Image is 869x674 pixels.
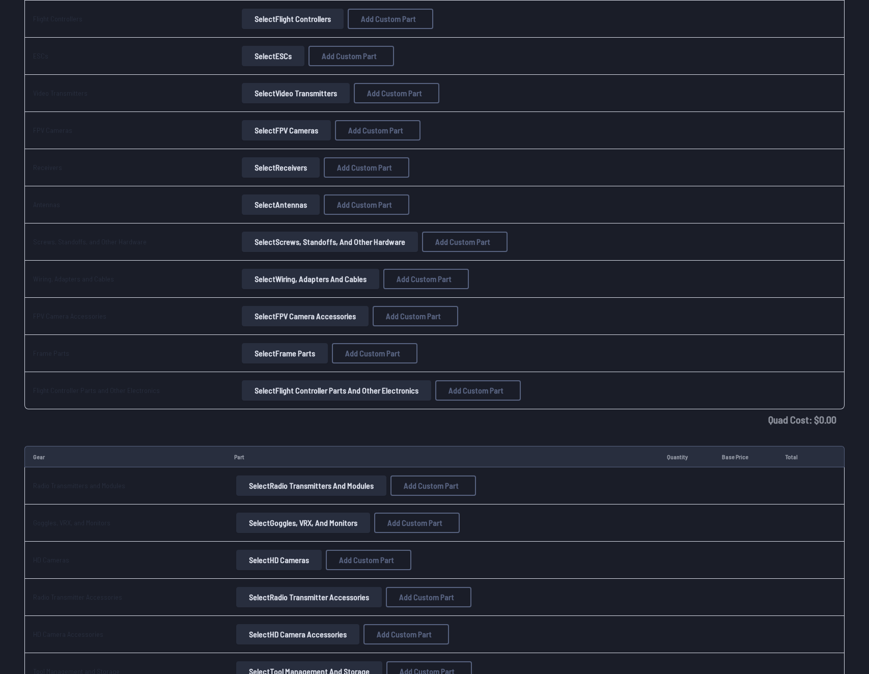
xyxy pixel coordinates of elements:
a: SelectReceivers [240,157,322,178]
a: Antennas [33,200,60,209]
a: SelectScrews, Standoffs, and Other Hardware [240,232,420,252]
button: SelectFlight Controller Parts and Other Electronics [242,380,431,401]
a: SelectWiring, Adapters and Cables [240,269,381,289]
a: ESCs [33,51,48,60]
button: Add Custom Part [435,380,521,401]
td: Total [777,446,820,467]
td: Quad Cost: $ 0.00 [24,409,845,430]
a: Screws, Standoffs, and Other Hardware [33,237,147,246]
a: SelectHD Cameras [234,550,324,570]
a: SelectESCs [240,46,306,66]
span: Add Custom Part [448,386,503,395]
button: Add Custom Part [386,587,471,607]
a: Frame Parts [33,349,69,357]
span: Add Custom Part [348,126,403,134]
button: Add Custom Part [348,9,433,29]
button: Add Custom Part [309,46,394,66]
a: Flight Controllers [33,14,82,23]
button: SelectFlight Controllers [242,9,344,29]
span: Add Custom Part [404,482,459,490]
a: SelectRadio Transmitters and Modules [234,475,388,496]
button: SelectESCs [242,46,304,66]
span: Add Custom Part [361,15,416,23]
td: Gear [24,446,226,467]
button: SelectReceivers [242,157,320,178]
a: Radio Transmitter Accessories [33,593,122,601]
span: Add Custom Part [337,201,392,209]
a: SelectAntennas [240,194,322,215]
span: Add Custom Part [397,275,452,283]
button: Add Custom Part [324,194,409,215]
button: SelectVideo Transmitters [242,83,350,103]
a: SelectGoggles, VRX, and Monitors [234,513,372,533]
a: Video Transmitters [33,89,88,97]
a: HD Cameras [33,555,69,564]
span: Add Custom Part [337,163,392,172]
button: Add Custom Part [332,343,417,363]
span: Add Custom Part [367,89,422,97]
a: SelectFlight Controllers [240,9,346,29]
a: Radio Transmitters and Modules [33,481,125,490]
button: Add Custom Part [374,513,460,533]
button: SelectFPV Camera Accessories [242,306,369,326]
span: Add Custom Part [339,556,394,564]
a: Goggles, VRX, and Monitors [33,518,110,527]
a: Wiring, Adapters and Cables [33,274,114,283]
td: Base Price [714,446,777,467]
button: Add Custom Part [422,232,508,252]
button: SelectWiring, Adapters and Cables [242,269,379,289]
button: SelectGoggles, VRX, and Monitors [236,513,370,533]
button: Add Custom Part [383,269,469,289]
button: Add Custom Part [326,550,411,570]
a: Receivers [33,163,62,172]
button: SelectAntennas [242,194,320,215]
button: SelectFrame Parts [242,343,328,363]
a: SelectFlight Controller Parts and Other Electronics [240,380,433,401]
td: Part [226,446,659,467]
a: FPV Camera Accessories [33,312,106,320]
a: SelectFrame Parts [240,343,330,363]
td: Quantity [659,446,714,467]
button: Add Custom Part [324,157,409,178]
button: Add Custom Part [373,306,458,326]
span: Add Custom Part [399,593,454,601]
button: Add Custom Part [354,83,439,103]
span: Add Custom Part [386,312,441,320]
button: Add Custom Part [363,624,449,644]
a: Flight Controller Parts and Other Electronics [33,386,160,395]
span: Add Custom Part [387,519,442,527]
button: SelectHD Cameras [236,550,322,570]
span: Add Custom Part [322,52,377,60]
button: SelectHD Camera Accessories [236,624,359,644]
span: Add Custom Part [435,238,490,246]
a: SelectRadio Transmitter Accessories [234,587,384,607]
a: SelectHD Camera Accessories [234,624,361,644]
button: Add Custom Part [390,475,476,496]
a: SelectFPV Cameras [240,120,333,141]
button: SelectScrews, Standoffs, and Other Hardware [242,232,418,252]
a: SelectFPV Camera Accessories [240,306,371,326]
a: FPV Cameras [33,126,72,134]
a: HD Camera Accessories [33,630,103,638]
span: Add Custom Part [377,630,432,638]
span: Add Custom Part [345,349,400,357]
button: SelectRadio Transmitters and Modules [236,475,386,496]
button: Add Custom Part [335,120,421,141]
button: SelectFPV Cameras [242,120,331,141]
a: SelectVideo Transmitters [240,83,352,103]
button: SelectRadio Transmitter Accessories [236,587,382,607]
